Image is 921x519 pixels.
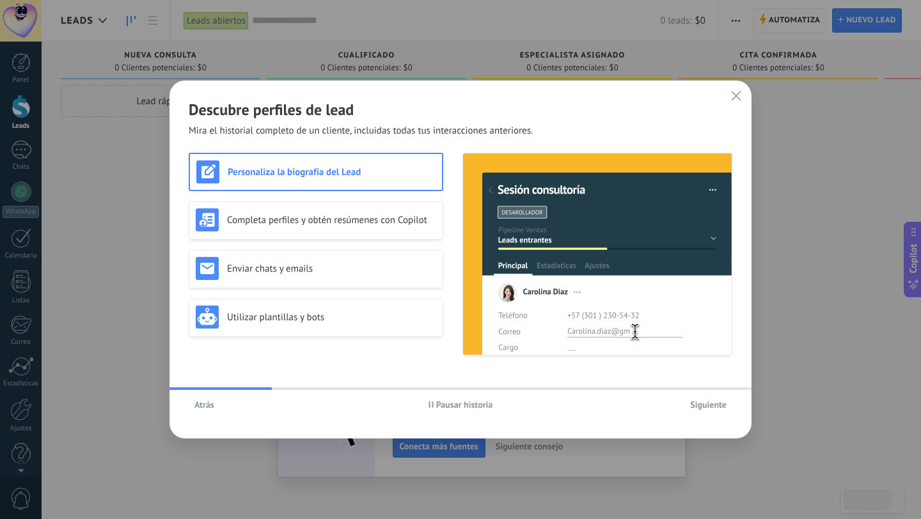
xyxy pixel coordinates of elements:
[194,400,214,409] span: Atrás
[228,166,436,178] h3: Personaliza la biografía del Lead
[227,214,436,226] h3: Completa perfiles y obtén resúmenes con Copilot
[436,400,493,409] span: Pausar historia
[684,395,732,414] button: Siguiente
[423,395,499,414] button: Pausar historia
[189,395,220,414] button: Atrás
[227,263,436,275] h3: Enviar chats y emails
[690,400,727,409] span: Siguiente
[189,125,533,137] span: Mira el historial completo de un cliente, incluidas todas tus interacciones anteriores.
[227,311,436,323] h3: Utilizar plantillas y bots
[189,100,732,120] h2: Descubre perfiles de lead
